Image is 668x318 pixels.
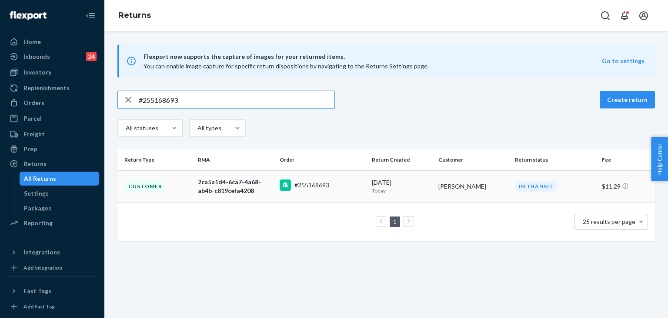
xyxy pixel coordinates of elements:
[5,263,99,273] a: Add Integration
[24,204,51,213] div: Packages
[23,130,45,139] div: Freight
[23,264,62,271] div: Add Integration
[372,187,431,194] p: Today
[583,218,635,225] span: 25 results per page
[20,201,100,215] a: Packages
[24,174,56,183] div: All Returns
[118,10,151,20] a: Returns
[82,7,99,24] button: Close Navigation
[511,149,598,170] th: Return status
[602,57,645,65] button: Go to settings
[5,284,99,298] button: Fast Tags
[23,287,51,295] div: Fast Tags
[368,149,435,170] th: Return Created
[5,216,99,230] a: Reporting
[139,91,334,108] input: Search returns by rma, id, tracking number
[23,303,55,310] div: Add Fast Tag
[20,186,100,200] a: Settings
[23,248,60,257] div: Integrations
[391,218,398,225] a: Page 1 is your current page
[438,182,508,191] div: [PERSON_NAME]
[435,149,512,170] th: Customer
[5,245,99,259] button: Integrations
[23,98,44,107] div: Orders
[598,170,655,202] td: $11.29
[24,189,49,198] div: Settings
[23,219,53,227] div: Reporting
[10,11,47,20] img: Flexport logo
[276,149,368,170] th: Order
[600,91,655,108] button: Create return
[5,50,99,64] a: Inbounds24
[23,145,37,153] div: Prep
[197,124,220,132] div: All types
[5,65,99,79] a: Inventory
[5,35,99,49] a: Home
[23,52,50,61] div: Inbounds
[5,81,99,95] a: Replenishments
[23,68,51,77] div: Inventory
[5,301,99,312] a: Add Fast Tag
[651,137,668,181] button: Help Center
[515,181,558,192] div: In Transit
[194,149,276,170] th: RMA
[126,124,157,132] div: All statuses
[20,172,100,186] a: All Returns
[111,3,158,28] ol: breadcrumbs
[372,178,431,194] div: [DATE]
[124,181,166,192] div: Customer
[294,181,329,189] div: #255168693
[117,149,194,170] th: Return Type
[23,84,70,92] div: Replenishments
[144,51,602,62] span: Flexport now supports the capture of images for your returned items.
[23,159,47,168] div: Returns
[598,149,655,170] th: Fee
[86,52,97,61] div: 24
[23,114,42,123] div: Parcel
[5,142,99,156] a: Prep
[635,7,652,24] button: Open account menu
[144,62,429,70] span: You can enable image capture for specific return dispositions by navigating to the Returns Settin...
[5,157,99,171] a: Returns
[5,96,99,110] a: Orders
[23,37,41,46] div: Home
[616,7,633,24] button: Open notifications
[597,7,614,24] button: Open Search Box
[198,178,273,195] div: 2ca5a1d4-6ca7-4a68-ab4b-c819cefa4208
[5,112,99,125] a: Parcel
[5,127,99,141] a: Freight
